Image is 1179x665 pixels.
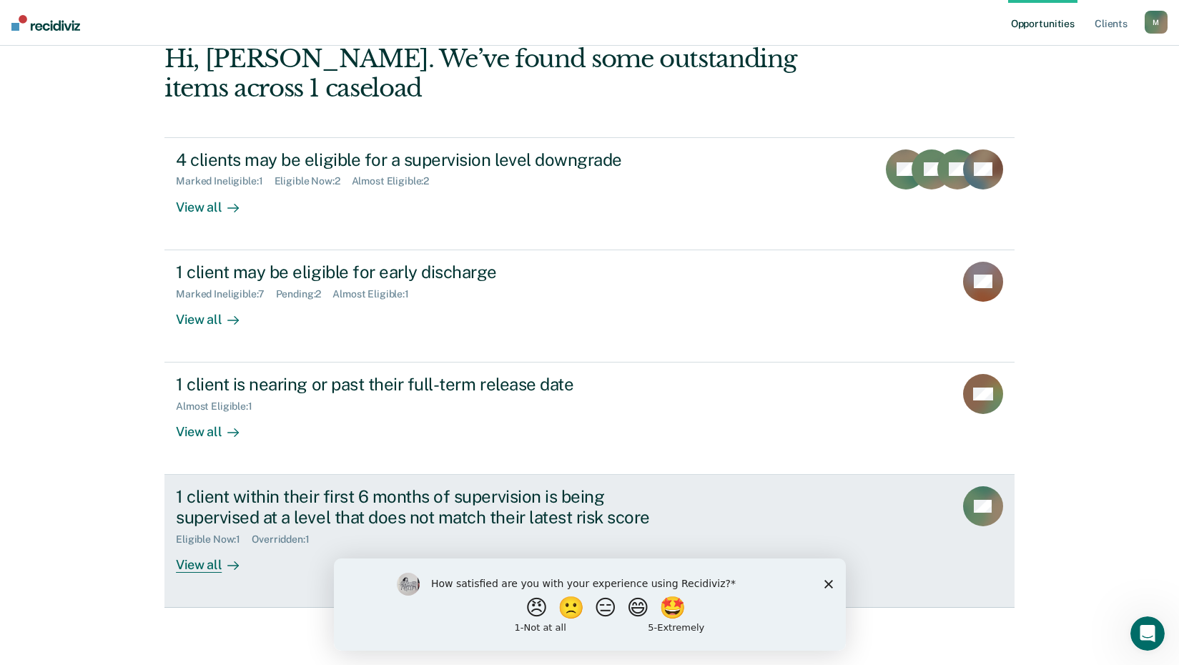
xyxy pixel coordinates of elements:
div: Pending : 2 [276,288,333,300]
div: Almost Eligible : 2 [352,175,441,187]
div: 1 client is nearing or past their full-term release date [176,374,678,395]
a: 1 client may be eligible for early dischargeMarked Ineligible:7Pending:2Almost Eligible:1View all [164,250,1015,363]
iframe: Survey by Kim from Recidiviz [334,558,846,651]
div: View all [176,187,256,215]
div: Almost Eligible : 1 [176,400,264,413]
button: M [1145,11,1168,34]
div: Eligible Now : 2 [275,175,352,187]
div: Overridden : 1 [252,533,320,546]
div: Almost Eligible : 1 [332,288,420,300]
img: Recidiviz [11,15,80,31]
iframe: Intercom live chat [1130,616,1165,651]
a: 1 client is nearing or past their full-term release dateAlmost Eligible:1View all [164,363,1015,475]
div: 4 clients may be eligible for a supervision level downgrade [176,149,678,170]
div: Marked Ineligible : 1 [176,175,274,187]
div: View all [176,300,256,327]
div: Hi, [PERSON_NAME]. We’ve found some outstanding items across 1 caseload [164,44,844,103]
div: 1 client within their first 6 months of supervision is being supervised at a level that does not ... [176,486,678,528]
div: View all [176,546,256,573]
div: View all [176,413,256,440]
div: 1 client may be eligible for early discharge [176,262,678,282]
a: 4 clients may be eligible for a supervision level downgradeMarked Ineligible:1Eligible Now:2Almos... [164,137,1015,250]
a: 1 client within their first 6 months of supervision is being supervised at a level that does not ... [164,475,1015,608]
div: Eligible Now : 1 [176,533,252,546]
div: Marked Ineligible : 7 [176,288,275,300]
